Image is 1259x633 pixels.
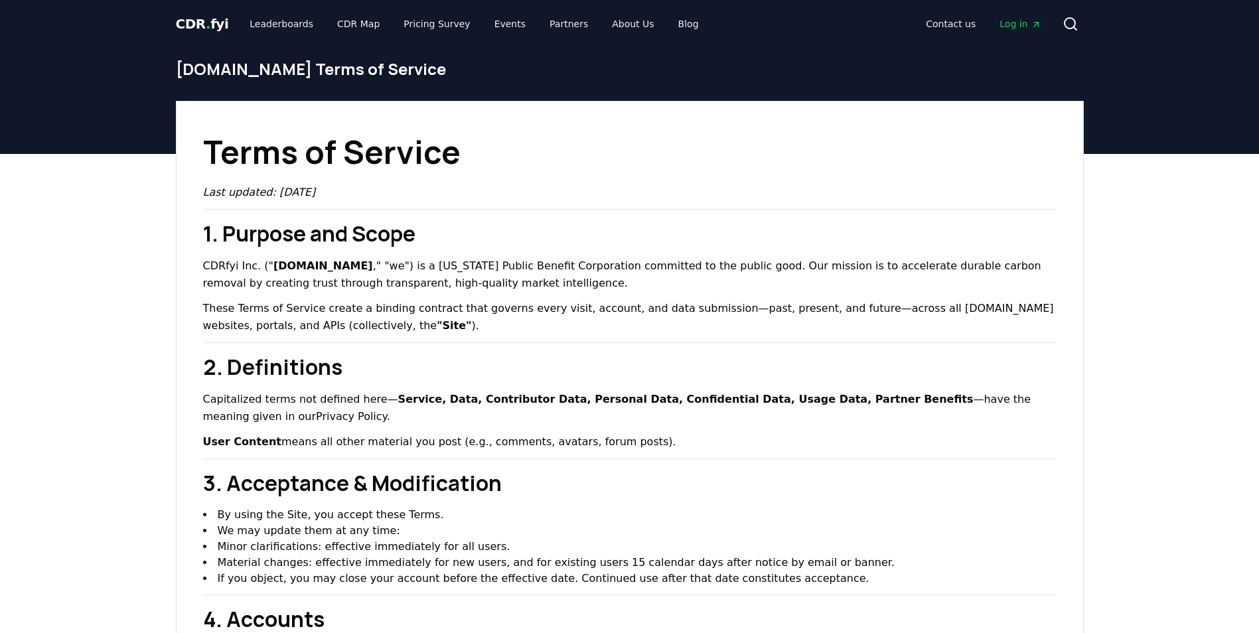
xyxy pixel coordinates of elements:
[539,12,599,36] a: Partners
[203,186,316,198] em: Last updated: [DATE]
[327,12,390,36] a: CDR Map
[203,523,1057,571] li: We may update them at any time:
[239,12,709,36] nav: Main
[484,12,536,36] a: Events
[203,391,1057,425] p: Capitalized terms not defined here— —have the meaning given in our .
[203,435,282,448] strong: User Content
[203,128,1057,176] h1: Terms of Service
[203,257,1057,292] p: CDRfyi Inc. (" ," "we") is a [US_STATE] Public Benefit Corporation committed to the public good. ...
[203,300,1057,334] p: These Terms of Service create a binding contract that governs every visit, account, and data subm...
[203,218,1057,249] h2: 1. Purpose and Scope
[203,467,1057,499] h2: 3. Acceptance & Modification
[989,12,1051,36] a: Log in
[203,555,1057,571] li: Material changes: effective immediately for new users, and for existing users 15 calendar days af...
[176,16,229,32] span: CDR fyi
[239,12,324,36] a: Leaderboards
[203,433,1057,451] p: means all other material you post (e.g., comments, avatars, forum posts).
[176,15,229,33] a: CDR.fyi
[1000,17,1041,31] span: Log in
[393,12,481,36] a: Pricing Survey
[203,351,1057,383] h2: 2. Definitions
[668,12,709,36] a: Blog
[176,58,1084,80] h1: [DOMAIN_NAME] Terms of Service
[203,571,1057,587] li: If you object, you may close your account before the effective date. Continued use after that dat...
[203,507,1057,523] li: By using the Site, you accept these Terms.
[398,393,974,405] strong: Service, Data, Contributor Data, Personal Data, Confidential Data, Usage Data, Partner Benefits
[915,12,1051,36] nav: Main
[203,539,1057,555] li: Minor clarifications: effective immediately for all users.
[206,16,210,32] span: .
[316,410,387,423] a: Privacy Policy
[273,259,373,272] strong: [DOMAIN_NAME]
[915,12,986,36] a: Contact us
[437,319,471,332] strong: "Site"
[601,12,664,36] a: About Us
